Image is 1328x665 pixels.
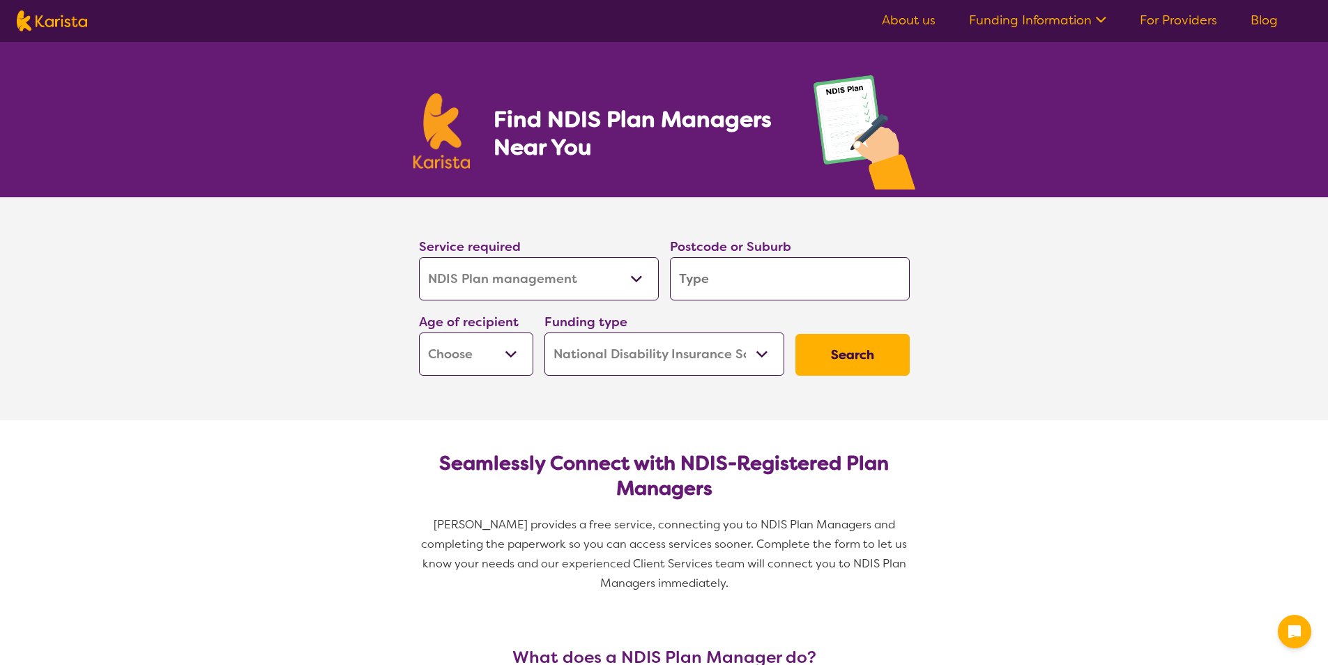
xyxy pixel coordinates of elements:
[17,10,87,31] img: Karista logo
[413,93,471,169] img: Karista logo
[1140,12,1217,29] a: For Providers
[544,314,627,330] label: Funding type
[419,314,519,330] label: Age of recipient
[419,238,521,255] label: Service required
[670,238,791,255] label: Postcode or Suburb
[670,257,910,300] input: Type
[969,12,1106,29] a: Funding Information
[814,75,915,197] img: plan-management
[421,517,910,590] span: [PERSON_NAME] provides a free service, connecting you to NDIS Plan Managers and completing the pa...
[882,12,936,29] a: About us
[1251,12,1278,29] a: Blog
[430,451,899,501] h2: Seamlessly Connect with NDIS-Registered Plan Managers
[795,334,910,376] button: Search
[494,105,785,161] h1: Find NDIS Plan Managers Near You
